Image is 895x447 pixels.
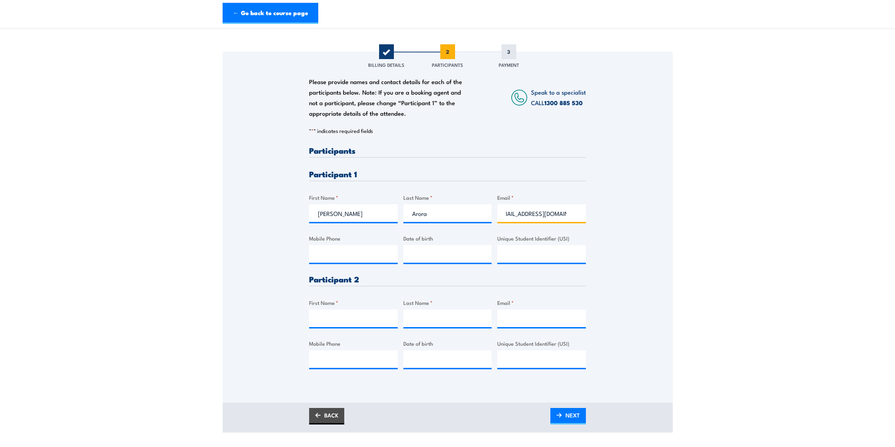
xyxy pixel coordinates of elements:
[309,408,344,424] a: BACK
[309,234,398,242] label: Mobile Phone
[309,299,398,307] label: First Name
[309,193,398,202] label: First Name
[499,61,519,68] span: Payment
[403,193,492,202] label: Last Name
[403,299,492,307] label: Last Name
[403,234,492,242] label: Date of birth
[309,170,586,178] h3: Participant 1
[544,98,583,107] a: 1300 885 530
[501,44,516,59] span: 3
[531,88,586,107] span: Speak to a specialist CALL
[497,234,586,242] label: Unique Student Identifier (USI)
[309,76,469,119] div: Please provide names and contact details for each of the participants below. Note: If you are a b...
[497,339,586,347] label: Unique Student Identifier (USI)
[550,408,586,424] a: NEXT
[403,339,492,347] label: Date of birth
[565,406,580,424] span: NEXT
[379,44,394,59] span: 1
[309,146,586,154] h3: Participants
[432,61,463,68] span: Participants
[368,61,404,68] span: Billing Details
[309,339,398,347] label: Mobile Phone
[309,275,586,283] h3: Participant 2
[497,299,586,307] label: Email
[309,127,586,134] p: " " indicates required fields
[440,44,455,59] span: 2
[223,3,318,24] a: ← Go back to course page
[497,193,586,202] label: Email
